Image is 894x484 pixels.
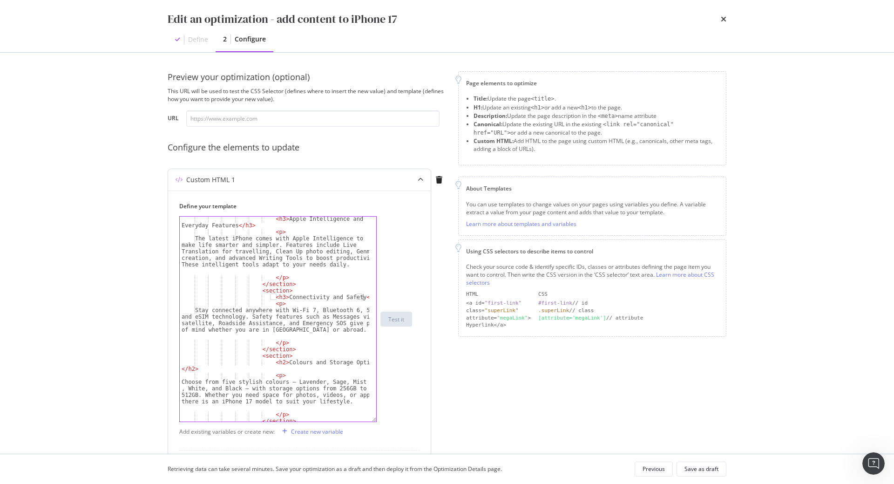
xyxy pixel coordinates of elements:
div: Save as draft [684,465,718,473]
button: Previous [635,462,673,477]
button: Send a message… [160,301,175,316]
li: Add HTML to the page using custom HTML (e.g., canonicals, other meta tags, adding a block of URLs). [474,137,718,153]
span: <h1> [578,104,591,111]
div: Custom HTML 1 [186,175,235,184]
div: Edit an optimization - add content to iPhone 17 [168,11,397,27]
strong: Custom HTML: [474,137,514,145]
div: Was that helpful? [15,269,72,279]
div: attribute= > [466,314,531,322]
div: Configure the elements to update [168,142,447,154]
button: Upload attachment [44,305,52,313]
strong: Description: [474,112,507,120]
div: class= [466,307,531,314]
span: <link rel="canonical" href="URL"> [474,121,674,136]
div: [attribute='megaLink'] [538,315,606,321]
div: Retrieving data can take several minutes. Save your optimization as a draft and then deploy it fr... [168,465,502,473]
b: 150-160 characters [22,169,140,185]
strong: H1: [474,103,482,111]
div: Hyperlink</a> [466,321,531,329]
div: Create new variable [291,428,343,436]
label: Define your template [179,202,412,210]
textarea: Message… [8,286,178,301]
button: Save as draft [677,462,726,477]
button: Test it [380,312,412,327]
h1: Customer Support [45,5,112,12]
a: Learn more about templates and variables [466,220,576,228]
div: "megaLink" [497,315,528,321]
li: Update the page description in the name attribute [474,112,718,120]
button: Create new variable [278,424,343,439]
li: Make each page's meta description unique and descriptive [22,208,171,225]
button: go back [6,4,24,21]
div: Previous [643,465,665,473]
li: Update the existing URL in the existing or add a new canonical to the page. [474,120,718,137]
div: Even with a properly formatted meta description, Google doesn't always use it. Search engines may... [15,50,171,105]
li: Write compelling summaries that entice users to click through [22,188,171,205]
a: Source reference 9276039: [96,143,103,150]
b: Missing Meta Description [15,109,108,117]
li: Update the page . [474,95,718,103]
div: Using CSS selectors to describe items to control [466,247,718,255]
a: Learn more about CSS selectors [466,271,714,286]
img: Profile image for Customer Support [27,5,41,20]
div: Check your source code & identify specific IDs, classes or attributes defining the page item you ... [466,263,718,286]
div: Configure [235,34,266,44]
label: URL [168,114,179,124]
div: // id [538,300,718,307]
div: This URL will be used to test the CSS Selector (defines where to insert the new value) and templa... [168,87,447,103]
div: HTML [466,291,531,298]
div: 2 [223,34,227,44]
button: Gif picker [29,305,37,313]
strong: Canonical: [474,120,502,128]
div: // class [538,307,718,314]
div: If you haven't set a meta description at all, Google will automatically generate a snippet from y... [15,123,171,150]
div: Preview your optimization (optional) [168,71,447,83]
div: <a id= [466,300,531,307]
p: The team can also help [45,12,116,21]
li: Keep descriptions between to display fully in search results [22,169,171,186]
input: https://www.example.com [186,110,440,127]
div: Customer Support says… [7,264,179,305]
div: times [721,11,726,27]
strong: Title: [474,95,488,102]
span: <h1> [531,104,544,111]
button: Home [146,4,163,21]
span: <title> [531,95,555,102]
span: <meta> [598,113,618,119]
b: Google's Content Selection [15,36,114,44]
div: "superLink" [485,307,519,314]
div: #first-link [538,300,572,306]
div: Page elements to optimize [466,79,718,87]
div: Remember, while meta descriptions don't directly influence rankings, they're valuable for encoura... [15,230,171,258]
button: Emoji picker [14,305,22,313]
div: Define [188,35,208,44]
iframe: Intercom live chat [862,452,885,475]
div: You can use templates to change values on your pages using variables you define. A variable extra... [466,200,718,216]
div: Close [163,4,180,20]
div: "first-link" [485,300,521,306]
div: CSS [538,291,718,298]
button: Start recording [59,305,67,313]
li: Update an existing or add a new to the page. [474,103,718,112]
b: Best Practices [15,155,68,163]
div: About Templates [466,184,718,192]
div: // attribute [538,314,718,322]
div: Add existing variables or create new: [179,428,275,436]
div: Test it [388,315,404,323]
div: Was that helpful?Customer Support • 20h ago [7,264,79,284]
div: .superLink [538,307,569,314]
